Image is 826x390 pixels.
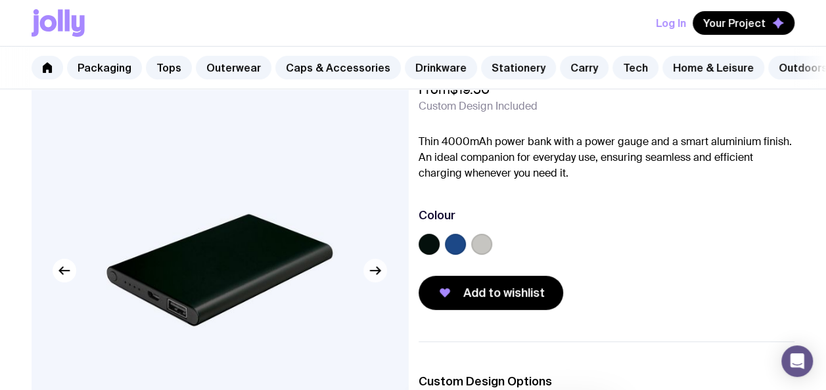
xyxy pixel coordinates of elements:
[419,134,795,181] p: Thin 4000mAh power bank with a power gauge and a smart aluminium finish. An ideal companion for e...
[275,56,401,79] a: Caps & Accessories
[67,56,142,79] a: Packaging
[146,56,192,79] a: Tops
[405,56,477,79] a: Drinkware
[703,16,766,30] span: Your Project
[419,276,563,310] button: Add to wishlist
[560,56,608,79] a: Carry
[450,81,490,98] span: $19.50
[781,345,813,377] div: Open Intercom Messenger
[693,11,794,35] button: Your Project
[481,56,556,79] a: Stationery
[419,374,795,389] h3: Custom Design Options
[419,100,538,113] span: Custom Design Included
[419,81,490,97] span: From
[662,56,764,79] a: Home & Leisure
[656,11,686,35] button: Log In
[463,285,545,301] span: Add to wishlist
[419,207,455,223] h3: Colour
[612,56,658,79] a: Tech
[196,56,271,79] a: Outerwear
